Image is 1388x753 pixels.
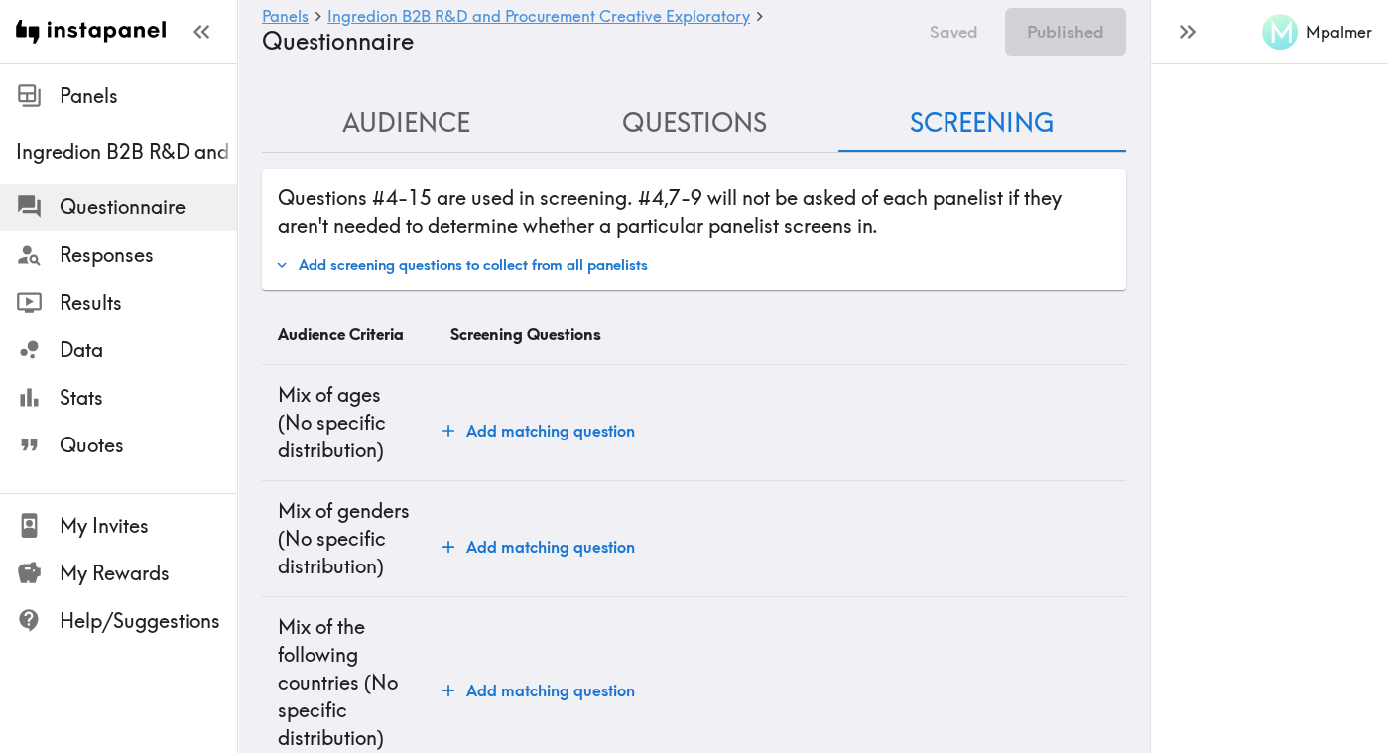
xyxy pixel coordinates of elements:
h4: Questionnaire [262,27,903,56]
div: Questions #4-15 are used in screening. #4,7-9 will not be asked of each panelist if they aren't n... [270,177,1118,240]
span: My Rewards [60,560,237,587]
button: Add matching question [435,411,643,450]
span: M [1269,15,1295,50]
button: Add screening questions to collect from all panelists [270,248,653,282]
h6: Mpalmer [1306,21,1372,43]
a: Panels [262,8,309,27]
button: Add matching question [435,671,643,710]
div: Questionnaire Audience/Questions/Screening Tab Navigation [262,95,1126,152]
span: Ingredion B2B R&D and Procurement Creative Exploratory [16,138,237,166]
span: Results [60,289,237,316]
a: Ingredion B2B R&D and Procurement Creative Exploratory [327,8,750,27]
p: Mix of the following countries (No specific distribution) [278,613,419,752]
button: Audience [262,95,550,152]
button: Add matching question [435,527,643,566]
span: Stats [60,384,237,412]
th: Screening Questions [435,306,1126,365]
span: Questionnaire [60,193,237,221]
span: Help/Suggestions [60,607,237,635]
span: Quotes [60,432,237,459]
button: Questions [550,95,837,152]
p: Mix of ages (No specific distribution) [278,381,419,464]
span: My Invites [60,512,237,540]
button: Screening [838,95,1126,152]
p: Mix of genders (No specific distribution) [278,497,419,580]
th: Audience Criteria [262,306,435,365]
span: Panels [60,82,237,110]
span: Responses [60,241,237,269]
span: Data [60,336,237,364]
